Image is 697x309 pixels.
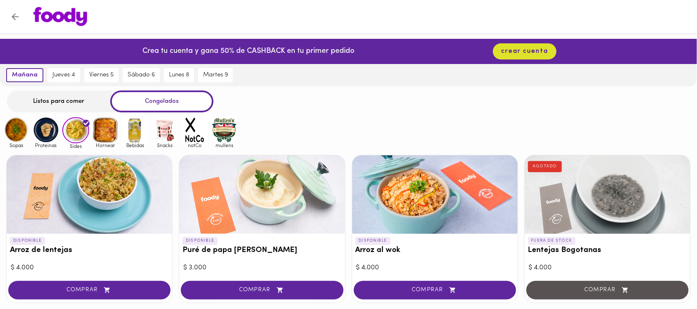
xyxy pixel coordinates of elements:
[198,68,233,82] button: martes 9
[364,287,506,294] span: COMPRAR
[6,68,43,82] button: mañana
[11,263,168,273] div: $ 4.000
[354,281,516,299] button: COMPRAR
[528,237,576,245] p: FUERA DE STOCK
[183,246,341,255] h3: Puré de papa [PERSON_NAME]
[152,143,178,148] span: Snacks
[169,71,189,79] span: lunes 8
[3,116,30,143] img: Sopas
[181,143,208,148] span: notCo
[62,143,89,149] span: Sides
[183,263,341,273] div: $ 3.000
[33,143,59,148] span: Proteinas
[501,48,548,55] span: crear cuenta
[33,116,59,143] img: Proteinas
[181,281,343,299] button: COMPRAR
[5,7,25,27] button: Volver
[191,287,333,294] span: COMPRAR
[164,68,194,82] button: lunes 8
[211,116,238,143] img: mullens
[493,43,557,59] button: crear cuenta
[7,155,172,234] div: Arroz de lentejas
[128,71,155,79] span: sábado 6
[352,155,518,234] div: Arroz al wok
[179,155,345,234] div: Puré de papa blanca
[356,246,514,255] h3: Arroz al wok
[7,90,110,112] div: Listos para comer
[33,7,87,26] img: logo.png
[92,143,119,148] span: Hornear
[142,46,354,57] p: Crea tu cuenta y gana 50% de CASHBACK en tu primer pedido
[92,116,119,143] img: Hornear
[19,287,160,294] span: COMPRAR
[52,71,75,79] span: jueves 4
[47,68,80,82] button: jueves 4
[10,237,45,245] p: DISPONIBLE
[3,143,30,148] span: Sopas
[525,155,690,234] div: Lentejas Bogotanas
[211,143,238,148] span: mullens
[62,117,89,144] img: Sides
[529,263,686,273] div: $ 4.000
[183,237,218,245] p: DISPONIBLE
[649,261,689,301] iframe: Messagebird Livechat Widget
[528,246,687,255] h3: Lentejas Bogotanas
[122,116,149,143] img: Bebidas
[110,90,213,112] div: Congelados
[8,281,171,299] button: COMPRAR
[356,237,391,245] p: DISPONIBLE
[12,71,38,79] span: mañana
[84,68,119,82] button: viernes 5
[123,68,160,82] button: sábado 6
[356,263,514,273] div: $ 4.000
[181,116,208,143] img: notCo
[528,161,562,172] div: AGOTADO
[10,246,169,255] h3: Arroz de lentejas
[89,71,114,79] span: viernes 5
[122,143,149,148] span: Bebidas
[203,71,228,79] span: martes 9
[152,116,178,143] img: Snacks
